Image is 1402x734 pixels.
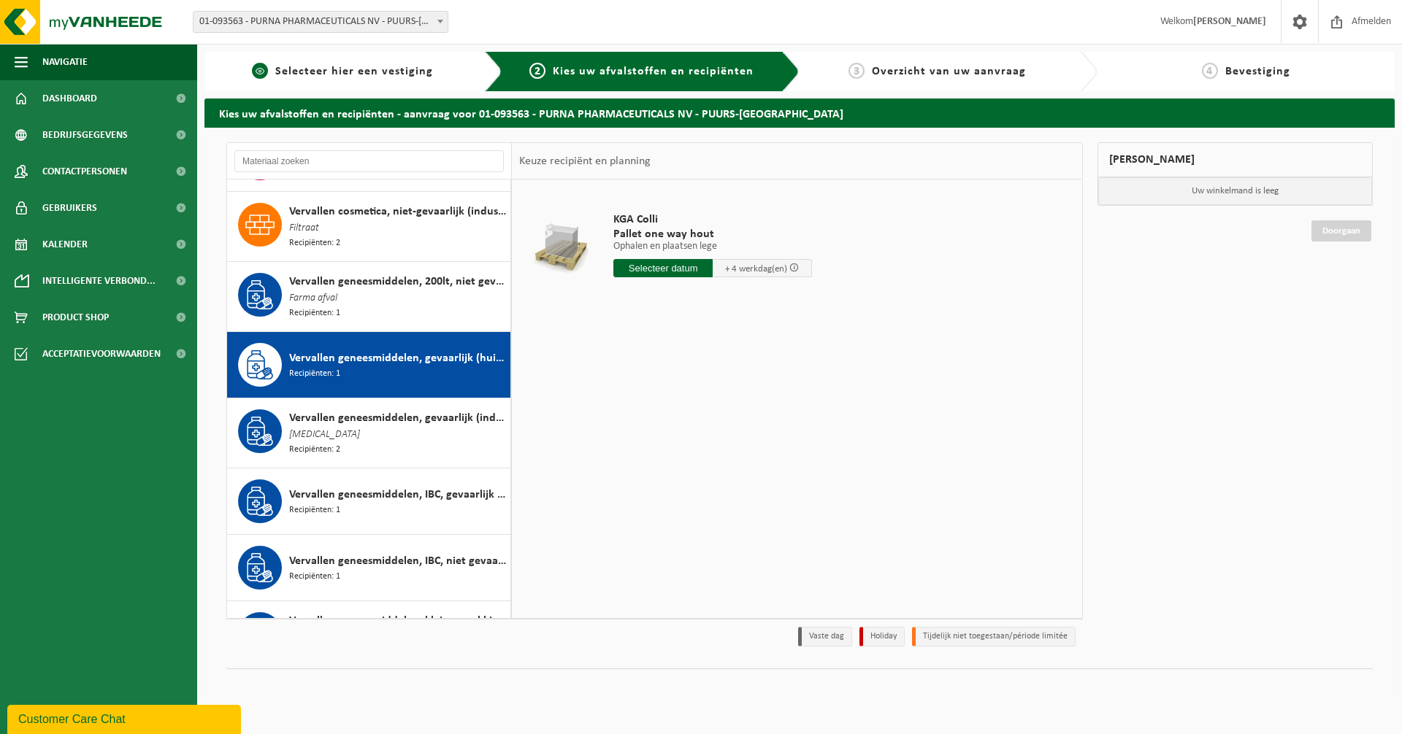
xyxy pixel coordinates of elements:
[512,143,658,179] div: Keuze recipiënt en planning
[859,627,905,646] li: Holiday
[1098,142,1374,177] div: [PERSON_NAME]
[227,398,511,468] button: Vervallen geneesmiddelen, gevaarlijk (industrieel) in kleinverpakking [MEDICAL_DATA] Recipiënten: 2
[42,117,128,153] span: Bedrijfsgegevens
[613,212,812,227] span: KGA Colli
[1311,220,1371,242] a: Doorgaan
[252,63,268,79] span: 1
[1098,177,1373,205] p: Uw winkelmand is leeg
[42,44,88,80] span: Navigatie
[289,236,340,250] span: Recipiënten: 2
[289,409,507,427] span: Vervallen geneesmiddelen, gevaarlijk (industrieel) in kleinverpakking
[42,299,109,336] span: Product Shop
[289,486,507,503] span: Vervallen geneesmiddelen, IBC, gevaarlijk (industrieel)
[227,332,511,398] button: Vervallen geneesmiddelen, gevaarlijk (huishoudelijk) Recipiënten: 1
[289,349,507,367] span: Vervallen geneesmiddelen, gevaarlijk (huishoudelijk)
[872,66,1026,77] span: Overzicht van uw aanvraag
[1202,63,1218,79] span: 4
[7,702,244,734] iframe: chat widget
[613,242,812,252] p: Ophalen en plaatsen lege
[289,367,340,381] span: Recipiënten: 1
[227,468,511,535] button: Vervallen geneesmiddelen, IBC, gevaarlijk (industrieel) Recipiënten: 1
[289,612,507,630] span: Vervallen geneesmiddelen, kleinverpakking, niet gevaarlijk (huishoudelijk)
[42,153,127,190] span: Contactpersonen
[227,535,511,601] button: Vervallen geneesmiddelen, IBC, niet gevaarlijk (industrieel) Recipiënten: 1
[1225,66,1290,77] span: Bevestiging
[289,203,507,220] span: Vervallen cosmetica, niet-gevaarlijk (industrieel) in kleinverpakking
[725,264,787,274] span: + 4 werkdag(en)
[849,63,865,79] span: 3
[289,273,507,290] span: Vervallen geneesmiddelen, 200lt, niet gevaarlijk (industrieel)
[289,220,319,236] span: Filtraat
[553,66,754,77] span: Kies uw afvalstoffen en recipiënten
[289,503,340,517] span: Recipiënten: 1
[289,290,337,306] span: Farma afval
[212,63,473,80] a: 1Selecteer hier een vestiging
[1193,16,1266,27] strong: [PERSON_NAME]
[289,570,340,584] span: Recipiënten: 1
[42,263,156,299] span: Intelligente verbond...
[42,336,161,372] span: Acceptatievoorwaarden
[289,443,340,457] span: Recipiënten: 2
[289,427,360,443] span: [MEDICAL_DATA]
[227,192,511,262] button: Vervallen cosmetica, niet-gevaarlijk (industrieel) in kleinverpakking Filtraat Recipiënten: 2
[227,601,511,671] button: Vervallen geneesmiddelen, kleinverpakking, niet gevaarlijk (huishoudelijk)
[204,98,1395,127] h2: Kies uw afvalstoffen en recipiënten - aanvraag voor 01-093563 - PURNA PHARMACEUTICALS NV - PUURS-...
[234,150,504,172] input: Materiaal zoeken
[798,627,852,646] li: Vaste dag
[289,306,340,320] span: Recipiënten: 1
[613,227,812,242] span: Pallet one way hout
[42,190,97,226] span: Gebruikers
[613,259,713,277] input: Selecteer datum
[42,80,97,117] span: Dashboard
[42,226,88,263] span: Kalender
[193,11,448,33] span: 01-093563 - PURNA PHARMACEUTICALS NV - PUURS-SINT-AMANDS
[194,12,448,32] span: 01-093563 - PURNA PHARMACEUTICALS NV - PUURS-SINT-AMANDS
[227,262,511,332] button: Vervallen geneesmiddelen, 200lt, niet gevaarlijk (industrieel) Farma afval Recipiënten: 1
[529,63,545,79] span: 2
[275,66,433,77] span: Selecteer hier een vestiging
[289,552,507,570] span: Vervallen geneesmiddelen, IBC, niet gevaarlijk (industrieel)
[912,627,1076,646] li: Tijdelijk niet toegestaan/période limitée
